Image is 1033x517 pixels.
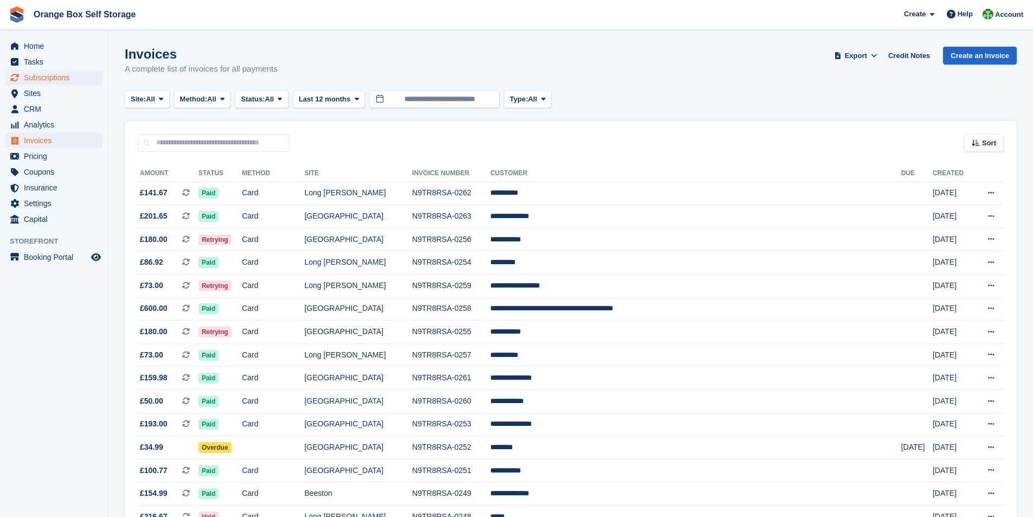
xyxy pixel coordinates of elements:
td: Long [PERSON_NAME] [304,182,412,205]
button: Type: All [504,91,551,108]
td: [DATE] [933,459,974,482]
th: Method [242,165,304,182]
span: Paid [198,488,219,499]
span: Sites [24,86,89,101]
td: Long [PERSON_NAME] [304,343,412,367]
td: Card [242,297,304,321]
td: Card [242,251,304,275]
span: Last 12 months [299,94,350,105]
span: Storefront [10,236,108,247]
a: menu [5,250,102,265]
span: Paid [198,465,219,476]
span: Paid [198,396,219,407]
span: Coupons [24,164,89,180]
td: N9TR8RSA-0259 [412,275,490,298]
button: Last 12 months [293,91,365,108]
th: Due [901,165,933,182]
span: £73.00 [140,349,163,361]
span: All [146,94,155,105]
td: Card [242,205,304,228]
td: Card [242,390,304,413]
td: [DATE] [933,482,974,506]
td: Card [242,228,304,251]
span: Retrying [198,280,232,291]
span: £159.98 [140,372,168,384]
img: Binder Bhardwaj [983,9,993,20]
td: N9TR8RSA-0255 [412,321,490,344]
span: CRM [24,101,89,117]
td: [DATE] [933,390,974,413]
a: Orange Box Self Storage [29,5,140,23]
td: [DATE] [933,413,974,436]
span: £141.67 [140,187,168,199]
a: Create an Invoice [943,47,1017,65]
span: All [528,94,537,105]
span: Retrying [198,327,232,337]
span: Export [845,50,867,61]
td: [GEOGRAPHIC_DATA] [304,205,412,228]
button: Status: All [235,91,288,108]
span: Help [958,9,973,20]
td: Card [242,413,304,436]
span: Insurance [24,180,89,195]
td: [DATE] [933,275,974,298]
td: [GEOGRAPHIC_DATA] [304,297,412,321]
td: Card [242,459,304,482]
a: menu [5,133,102,148]
td: Card [242,275,304,298]
span: Paid [198,419,219,430]
td: [GEOGRAPHIC_DATA] [304,459,412,482]
p: A complete list of invoices for all payments [125,63,278,75]
td: N9TR8RSA-0251 [412,459,490,482]
span: £180.00 [140,326,168,337]
td: [DATE] [933,321,974,344]
td: N9TR8RSA-0249 [412,482,490,506]
td: [DATE] [933,251,974,275]
td: Beeston [304,482,412,506]
h1: Invoices [125,47,278,61]
td: N9TR8RSA-0262 [412,182,490,205]
a: menu [5,164,102,180]
a: Credit Notes [884,47,934,65]
span: Paid [198,303,219,314]
span: Settings [24,196,89,211]
td: N9TR8RSA-0261 [412,367,490,390]
span: £193.00 [140,418,168,430]
button: Export [832,47,880,65]
span: £50.00 [140,395,163,407]
th: Customer [490,165,901,182]
td: Card [242,182,304,205]
td: [DATE] [933,343,974,367]
td: N9TR8RSA-0254 [412,251,490,275]
span: Sort [982,138,996,149]
span: Site: [131,94,146,105]
td: N9TR8RSA-0263 [412,205,490,228]
th: Site [304,165,412,182]
td: [DATE] [933,297,974,321]
th: Amount [138,165,198,182]
a: menu [5,117,102,132]
a: menu [5,39,102,54]
span: Booking Portal [24,250,89,265]
a: menu [5,86,102,101]
td: [GEOGRAPHIC_DATA] [304,228,412,251]
span: £600.00 [140,303,168,314]
button: Method: All [174,91,231,108]
button: Site: All [125,91,170,108]
td: [GEOGRAPHIC_DATA] [304,321,412,344]
td: [DATE] [933,182,974,205]
span: Home [24,39,89,54]
span: All [265,94,274,105]
span: Tasks [24,54,89,69]
span: Paid [198,211,219,222]
span: Paid [198,188,219,199]
td: Card [242,482,304,506]
span: All [207,94,216,105]
span: £73.00 [140,280,163,291]
td: N9TR8RSA-0260 [412,390,490,413]
td: [DATE] [933,205,974,228]
span: £86.92 [140,257,163,268]
td: N9TR8RSA-0257 [412,343,490,367]
a: menu [5,212,102,227]
span: Type: [510,94,528,105]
